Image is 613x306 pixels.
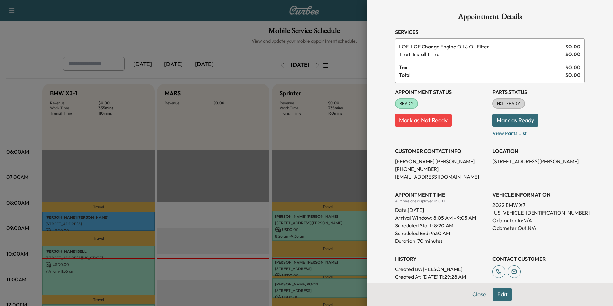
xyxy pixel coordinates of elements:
[395,214,487,222] p: Arrival Window:
[565,64,581,71] span: $ 0.00
[395,157,487,165] p: [PERSON_NAME] [PERSON_NAME]
[492,157,585,165] p: [STREET_ADDRESS][PERSON_NAME]
[492,114,538,127] button: Mark as Ready
[492,255,585,263] h3: CONTACT CUSTOMER
[492,224,585,232] p: Odometer Out: N/A
[492,88,585,96] h3: Parts Status
[399,64,565,71] span: Tax
[395,88,487,96] h3: Appointment Status
[434,222,453,229] p: 8:20 AM
[395,229,430,237] p: Scheduled End:
[395,204,487,214] div: Date: [DATE]
[492,201,585,209] p: 2022 BMW X7
[395,173,487,181] p: [EMAIL_ADDRESS][DOMAIN_NAME]
[431,229,450,237] p: 9:30 AM
[492,209,585,217] p: [US_VEHICLE_IDENTIFICATION_NUMBER]
[395,273,487,281] p: Created At : [DATE] 11:29:28 AM
[399,43,563,50] span: LOF Change Engine Oil & Oil Filter
[395,265,487,273] p: Created By : [PERSON_NAME]
[395,281,487,288] p: Modified By : [PERSON_NAME]
[399,71,565,79] span: Total
[492,147,585,155] h3: LOCATION
[399,50,563,58] span: Install 1 Tire
[492,127,585,137] p: View Parts List
[395,147,487,155] h3: CUSTOMER CONTACT INFO
[395,165,487,173] p: [PHONE_NUMBER]
[565,50,581,58] span: $ 0.00
[565,43,581,50] span: $ 0.00
[395,13,585,23] h1: Appointment Details
[395,222,433,229] p: Scheduled Start:
[468,288,491,301] button: Close
[565,71,581,79] span: $ 0.00
[493,288,512,301] button: Edit
[492,217,585,224] p: Odometer In: N/A
[395,114,452,127] button: Mark as Not Ready
[395,237,487,245] p: Duration: 70 minutes
[433,214,476,222] span: 8:05 AM - 9:05 AM
[396,100,417,107] span: READY
[395,28,585,36] h3: Services
[395,255,487,263] h3: History
[492,191,585,199] h3: VEHICLE INFORMATION
[493,100,524,107] span: NOT READY
[395,199,487,204] div: All times are displayed in CDT
[395,191,487,199] h3: APPOINTMENT TIME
